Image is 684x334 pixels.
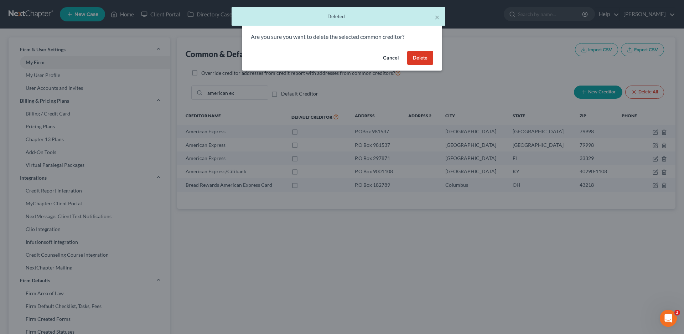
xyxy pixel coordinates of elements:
[660,310,677,327] iframe: Intercom live chat
[251,33,433,41] p: Are you sure you want to delete the selected common creditor?
[674,310,680,315] span: 3
[377,51,404,65] button: Cancel
[237,13,440,20] div: Deleted
[435,13,440,21] button: ×
[407,51,433,65] button: Delete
